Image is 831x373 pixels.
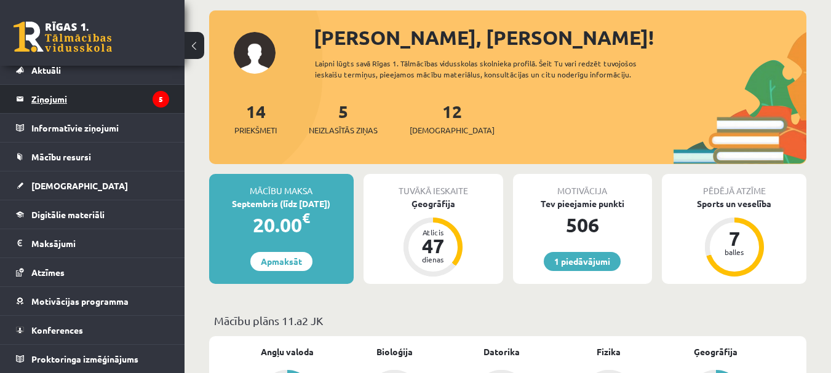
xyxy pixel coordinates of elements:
[209,197,354,210] div: Septembris (līdz [DATE])
[14,22,112,52] a: Rīgas 1. Tālmācības vidusskola
[31,296,129,307] span: Motivācijas programma
[234,100,277,136] a: 14Priekšmeti
[302,209,310,227] span: €
[16,258,169,286] a: Atzīmes
[662,197,806,278] a: Sports un veselība 7 balles
[544,252,621,271] a: 1 piedāvājumi
[364,197,503,210] div: Ģeogrāfija
[31,180,128,191] span: [DEMOGRAPHIC_DATA]
[234,124,277,136] span: Priekšmeti
[31,353,138,364] span: Proktoringa izmēģinājums
[513,174,653,197] div: Motivācija
[153,91,169,108] i: 5
[410,100,495,136] a: 12[DEMOGRAPHIC_DATA]
[16,85,169,113] a: Ziņojumi5
[315,58,674,80] div: Laipni lūgts savā Rīgas 1. Tālmācības vidusskolas skolnieka profilā. Šeit Tu vari redzēt tuvojošo...
[31,229,169,257] legend: Maksājumi
[694,345,738,358] a: Ģeogrāfija
[16,345,169,373] a: Proktoringa izmēģinājums
[31,65,61,76] span: Aktuāli
[16,114,169,142] a: Informatīvie ziņojumi
[716,248,753,256] div: balles
[364,174,503,197] div: Tuvākā ieskaite
[209,174,354,197] div: Mācību maksa
[16,56,169,84] a: Aktuāli
[31,324,83,336] span: Konferences
[483,345,520,358] a: Datorika
[16,143,169,171] a: Mācību resursi
[415,256,451,263] div: dienas
[250,252,312,271] a: Apmaksāt
[415,229,451,236] div: Atlicis
[309,100,378,136] a: 5Neizlasītās ziņas
[31,114,169,142] legend: Informatīvie ziņojumi
[31,267,65,278] span: Atzīmes
[16,229,169,257] a: Maksājumi
[376,345,413,358] a: Bioloģija
[31,85,169,113] legend: Ziņojumi
[209,210,354,240] div: 20.00
[597,345,621,358] a: Fizika
[716,229,753,248] div: 7
[314,23,806,52] div: [PERSON_NAME], [PERSON_NAME]!
[261,345,314,358] a: Angļu valoda
[16,287,169,315] a: Motivācijas programma
[214,312,801,329] p: Mācību plāns 11.a2 JK
[31,209,105,220] span: Digitālie materiāli
[410,124,495,136] span: [DEMOGRAPHIC_DATA]
[415,236,451,256] div: 47
[31,151,91,162] span: Mācību resursi
[16,200,169,229] a: Digitālie materiāli
[364,197,503,278] a: Ģeogrāfija Atlicis 47 dienas
[16,316,169,344] a: Konferences
[16,171,169,200] a: [DEMOGRAPHIC_DATA]
[662,197,806,210] div: Sports un veselība
[513,197,653,210] div: Tev pieejamie punkti
[662,174,806,197] div: Pēdējā atzīme
[309,124,378,136] span: Neizlasītās ziņas
[513,210,653,240] div: 506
